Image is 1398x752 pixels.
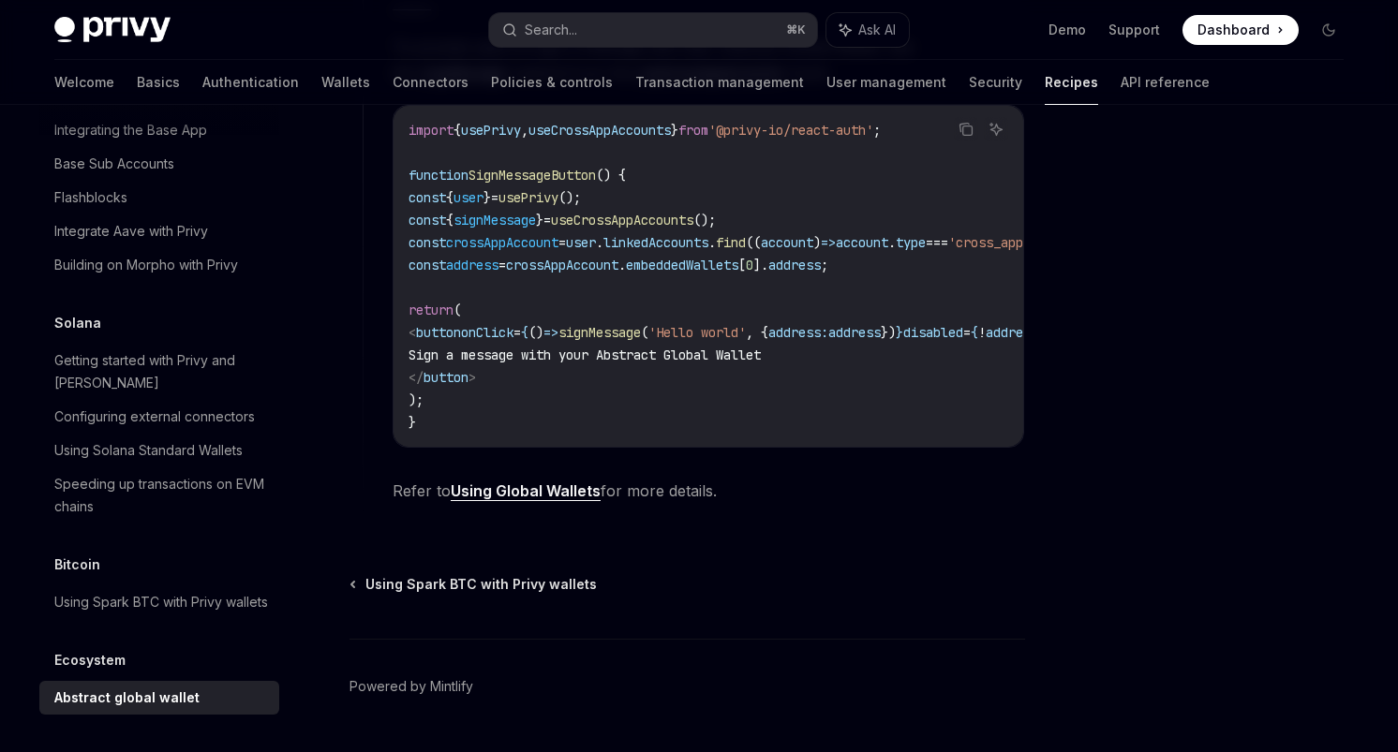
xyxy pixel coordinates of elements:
[896,324,903,341] span: }
[1045,60,1098,105] a: Recipes
[409,347,761,363] span: Sign a message with your Abstract Global Wallet
[39,181,279,214] a: Flashblocks
[39,467,279,523] a: Speeding up transactions on EVM chains
[39,147,279,181] a: Base Sub Accounts
[54,17,171,43] img: dark logo
[821,234,836,251] span: =>
[491,60,613,105] a: Policies & controls
[618,257,626,273] span: .
[498,257,506,273] span: =
[409,189,446,206] span: const
[896,234,926,251] span: type
[424,369,468,386] span: button
[54,439,243,462] div: Using Solana Standard Wallets
[409,122,454,139] span: import
[873,122,881,139] span: ;
[39,400,279,434] a: Configuring external connectors
[528,324,543,341] span: ()
[409,167,468,184] span: function
[39,248,279,282] a: Building on Morpho with Privy
[746,324,768,341] span: , {
[39,434,279,467] a: Using Solana Standard Wallets
[635,60,804,105] a: Transaction management
[54,473,268,518] div: Speeding up transactions on EVM chains
[596,234,603,251] span: .
[738,257,746,273] span: [
[446,257,498,273] span: address
[708,122,873,139] span: '@privy-io/react-auth'
[409,391,424,408] span: );
[409,234,446,251] span: const
[409,414,416,431] span: }
[551,212,693,229] span: useCrossAppAccounts
[351,575,597,594] a: Using Spark BTC with Privy wallets
[543,212,551,229] span: =
[39,214,279,248] a: Integrate Aave with Privy
[826,13,909,47] button: Ask AI
[461,122,521,139] span: usePrivy
[1121,60,1210,105] a: API reference
[498,189,558,206] span: usePrivy
[1048,21,1086,39] a: Demo
[202,60,299,105] a: Authentication
[454,302,461,318] span: (
[528,122,671,139] span: useCrossAppAccounts
[671,122,678,139] span: }
[461,324,513,341] span: onClick
[513,324,521,341] span: =
[39,585,279,619] a: Using Spark BTC with Privy wallets
[603,234,708,251] span: linkedAccounts
[596,167,626,184] span: () {
[903,324,963,341] span: disabled
[641,324,648,341] span: (
[746,257,753,273] span: 0
[349,677,473,696] a: Powered by Mintlify
[926,234,948,251] span: ===
[1182,15,1299,45] a: Dashboard
[321,60,370,105] a: Wallets
[558,324,641,341] span: signMessage
[454,189,483,206] span: user
[1108,21,1160,39] a: Support
[54,186,127,209] div: Flashblocks
[54,254,238,276] div: Building on Morpho with Privy
[753,257,768,273] span: ].
[54,553,100,576] h5: Bitcoin
[54,591,268,613] div: Using Spark BTC with Privy wallets
[409,257,446,273] span: const
[693,212,716,229] span: ();
[986,324,1038,341] span: address
[971,324,978,341] span: {
[648,324,746,341] span: 'Hello world'
[393,60,468,105] a: Connectors
[948,234,1031,251] span: 'cross_app'
[888,234,896,251] span: .
[468,167,596,184] span: SignMessageButton
[858,21,896,39] span: Ask AI
[954,117,978,141] button: Copy the contents from the code block
[768,257,821,273] span: address
[409,369,424,386] span: </
[409,302,454,318] span: return
[409,212,446,229] span: const
[536,212,543,229] span: }
[978,324,986,341] span: !
[137,60,180,105] a: Basics
[446,189,454,206] span: {
[1197,21,1270,39] span: Dashboard
[54,649,126,671] h5: Ecosystem
[39,681,279,715] a: Abstract global wallet
[828,324,881,341] span: address
[483,189,491,206] span: }
[566,234,596,251] span: user
[39,344,279,400] a: Getting started with Privy and [PERSON_NAME]
[626,257,738,273] span: embeddedWallets
[558,189,581,206] span: ();
[491,189,498,206] span: =
[54,405,255,428] div: Configuring external connectors
[521,122,528,139] span: ,
[54,220,208,243] div: Integrate Aave with Privy
[521,324,528,341] span: {
[393,478,1024,504] span: Refer to for more details.
[761,234,813,251] span: account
